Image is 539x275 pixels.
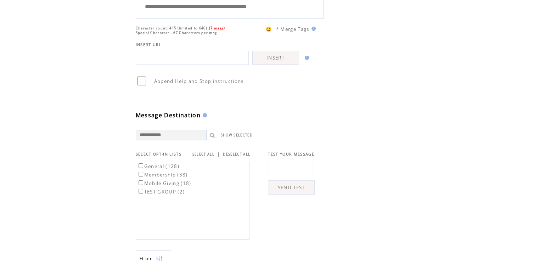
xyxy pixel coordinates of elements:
span: SELECT OPT-IN LISTS [136,152,181,157]
label: General (128) [137,163,179,169]
span: Special Character - 67 Characters per msg [136,30,217,35]
span: TEST YOUR MESSAGE [268,152,314,157]
img: help.gif [303,56,309,60]
img: filters.png [156,251,162,266]
a: DESELECT ALL [223,152,250,157]
span: (7 msgs) [209,26,225,30]
a: SEND TEST [268,180,315,195]
a: SELECT ALL [192,152,214,157]
span: Message Destination [136,111,201,119]
span: * Merge Tags [276,26,309,32]
a: Filter [136,250,171,266]
label: Membership (38) [137,172,188,178]
a: SHOW SELECTED [221,133,253,137]
input: Mobile Giving (18) [139,180,143,185]
span: Character count: 415 (limited to 640) [136,26,207,30]
input: TEST GROUP (2) [139,189,143,193]
img: help.gif [201,113,207,117]
span: | [217,151,220,157]
span: Append Help and Stop instructions [154,78,244,84]
img: help.gif [309,27,316,31]
span: INSERT URL [136,42,162,47]
label: Mobile Giving (18) [137,180,191,186]
span: Show filters [140,256,152,262]
span: 😀 [266,26,272,32]
input: Membership (38) [139,172,143,176]
a: INSERT [252,51,299,65]
label: TEST GROUP (2) [137,189,185,195]
input: General (128) [139,163,143,168]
